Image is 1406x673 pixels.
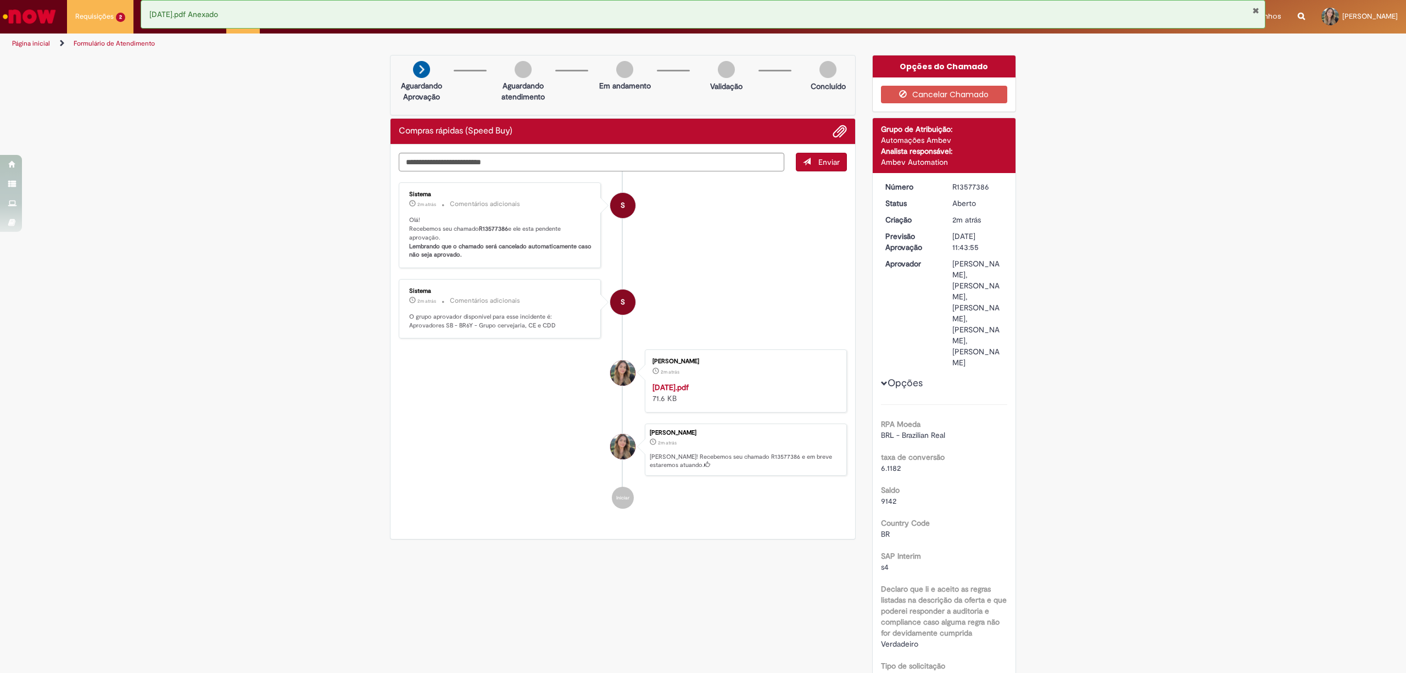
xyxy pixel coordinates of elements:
[881,430,945,440] span: BRL - Brazilian Real
[710,81,743,92] p: Validação
[399,126,512,136] h2: Compras rápidas (Speed Buy) Histórico de tíquete
[881,157,1008,168] div: Ambev Automation
[417,201,436,208] span: 2m atrás
[409,191,592,198] div: Sistema
[952,198,1003,209] div: Aberto
[1342,12,1398,21] span: [PERSON_NAME]
[652,382,835,404] div: 71.6 KB
[610,434,635,459] div: Ingrid Campos Silva
[650,430,841,436] div: [PERSON_NAME]
[819,61,836,78] img: img-circle-grey.png
[881,463,901,473] span: 6.1182
[881,86,1008,103] button: Cancelar Chamado
[661,369,679,375] span: 2m atrás
[74,39,155,48] a: Formulário de Atendimento
[652,358,835,365] div: [PERSON_NAME]
[417,201,436,208] time: 29/09/2025 14:44:06
[796,153,847,171] button: Enviar
[610,290,635,315] div: System
[833,124,847,138] button: Adicionar anexos
[409,288,592,294] div: Sistema
[881,562,889,572] span: s4
[12,39,50,48] a: Página inicial
[881,452,945,462] b: taxa de conversão
[811,81,846,92] p: Concluído
[399,153,784,172] textarea: Digite sua mensagem aqui...
[450,296,520,305] small: Comentários adicionais
[818,157,840,167] span: Enviar
[873,55,1016,77] div: Opções do Chamado
[417,298,436,304] span: 2m atrás
[881,146,1008,157] div: Analista responsável:
[1252,6,1259,15] button: Fechar Notificação
[621,289,625,315] span: S
[881,496,896,506] span: 9142
[952,231,1003,253] div: [DATE] 11:43:55
[952,214,1003,225] div: 29/09/2025 14:43:55
[881,518,930,528] b: Country Code
[952,181,1003,192] div: R13577386
[599,80,651,91] p: Em andamento
[479,225,508,233] b: R13577386
[409,216,592,259] p: Olá! Recebemos seu chamado e ele esta pendente aprovação.
[413,61,430,78] img: arrow-next.png
[881,135,1008,146] div: Automações Ambev
[610,360,635,386] div: Ingrid Campos Silva
[417,298,436,304] time: 29/09/2025 14:44:03
[658,440,677,446] time: 29/09/2025 14:43:55
[621,192,625,219] span: S
[116,13,125,22] span: 2
[149,9,218,19] span: [DATE].pdf Anexado
[881,551,921,561] b: SAP Interim
[616,61,633,78] img: img-circle-grey.png
[877,198,945,209] dt: Status
[877,181,945,192] dt: Número
[395,80,448,102] p: Aguardando Aprovação
[75,11,114,22] span: Requisições
[881,661,945,671] b: Tipo de solicitação
[650,453,841,470] p: [PERSON_NAME]! Recebemos seu chamado R13577386 e em breve estaremos atuando.
[952,215,981,225] time: 29/09/2025 14:43:55
[610,193,635,218] div: System
[409,313,592,330] p: O grupo aprovador disponível para esse incidente é: Aprovadores SB - BR6Y - Grupo cervejaria, CE ...
[877,231,945,253] dt: Previsão Aprovação
[881,419,920,429] b: RPA Moeda
[881,485,900,495] b: Saldo
[652,382,689,392] a: [DATE].pdf
[1,5,58,27] img: ServiceNow
[450,199,520,209] small: Comentários adicionais
[661,369,679,375] time: 29/09/2025 14:43:49
[877,258,945,269] dt: Aprovador
[952,215,981,225] span: 2m atrás
[399,171,847,520] ul: Histórico de tíquete
[881,584,1007,638] b: Declaro que li e aceito as regras listadas na descrição da oferta e que poderei responder a audit...
[399,424,847,476] li: Ingrid Campos Silva
[658,440,677,446] span: 2m atrás
[881,124,1008,135] div: Grupo de Atribuição:
[8,34,929,54] ul: Trilhas de página
[515,61,532,78] img: img-circle-grey.png
[881,529,890,539] span: BR
[877,214,945,225] dt: Criação
[881,639,918,649] span: Verdadeiro
[952,258,1003,368] div: [PERSON_NAME], [PERSON_NAME], [PERSON_NAME], [PERSON_NAME], [PERSON_NAME]
[718,61,735,78] img: img-circle-grey.png
[496,80,550,102] p: Aguardando atendimento
[409,242,593,259] b: Lembrando que o chamado será cancelado automaticamente caso não seja aprovado.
